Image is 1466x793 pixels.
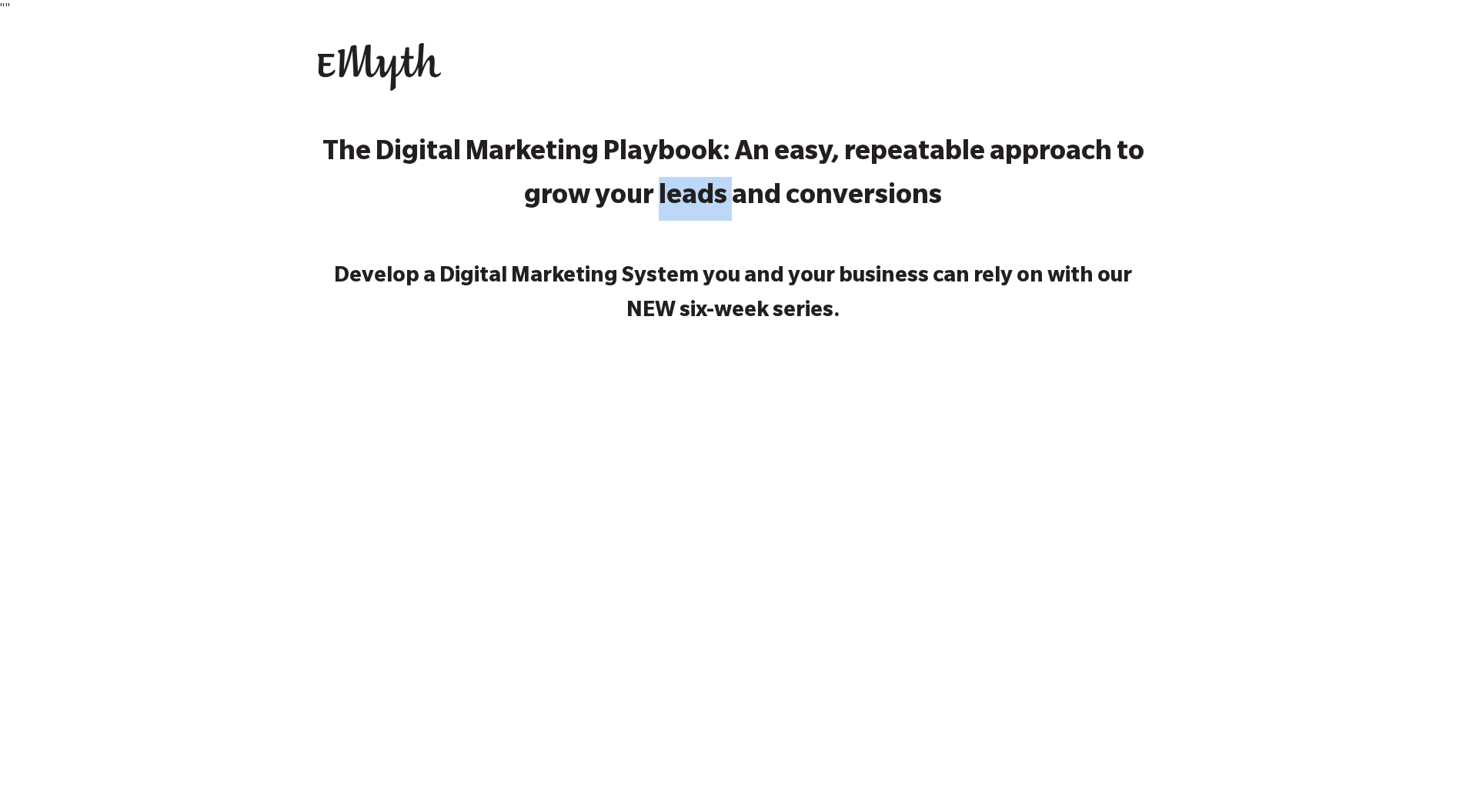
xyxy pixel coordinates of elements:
strong: Develop a Digital Marketing System you and your business can rely on with our NEW six-week series. [334,266,1132,324]
img: EMyth [318,43,441,91]
iframe: Chat Widget [1389,719,1466,793]
strong: The Digital Marketing Playbook: An easy, repeatable approach to grow your leads and conversions [322,140,1144,213]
